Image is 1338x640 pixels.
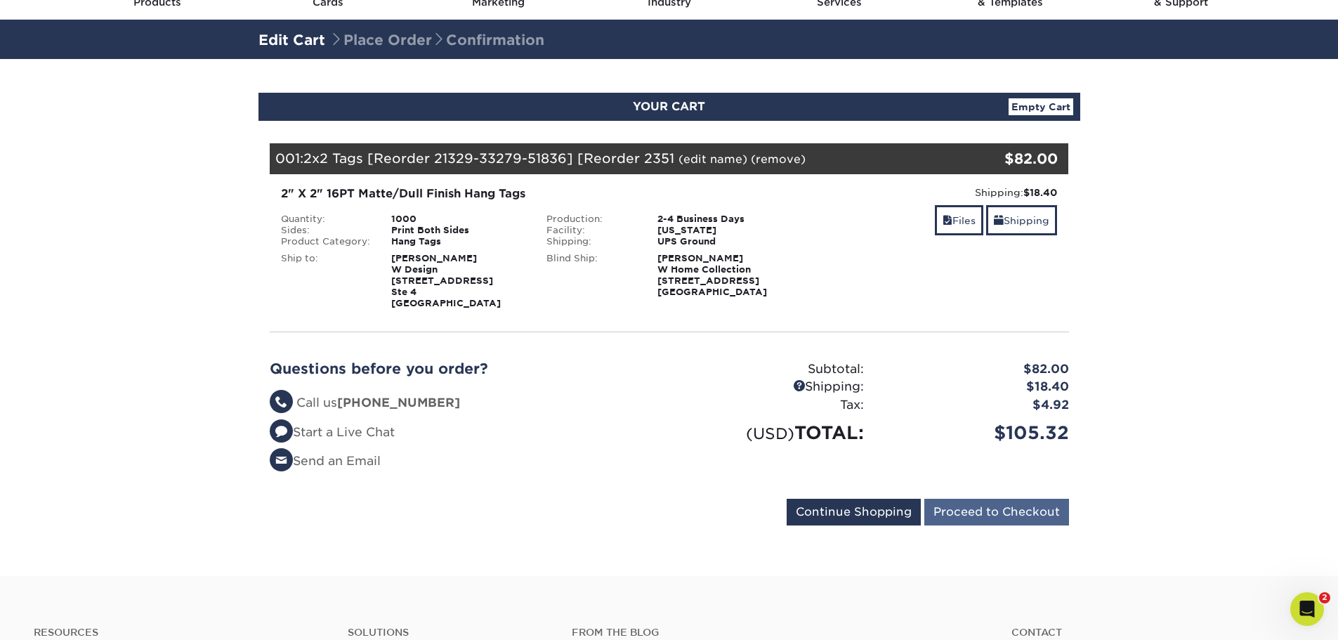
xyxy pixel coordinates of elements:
[633,100,705,113] span: YOUR CART
[1023,187,1057,198] strong: $18.40
[329,32,544,48] span: Place Order Confirmation
[270,454,381,468] a: Send an Email
[270,253,381,309] div: Ship to:
[270,425,395,439] a: Start a Live Chat
[270,143,936,174] div: 001:
[258,32,325,48] a: Edit Cart
[669,396,874,414] div: Tax:
[1319,592,1330,603] span: 2
[924,499,1069,525] input: Proceed to Checkout
[647,225,802,236] div: [US_STATE]
[536,214,647,225] div: Production:
[536,253,647,298] div: Blind Ship:
[1011,627,1304,639] a: Contact
[943,215,952,226] span: files
[936,148,1058,169] div: $82.00
[874,360,1080,379] div: $82.00
[678,152,747,166] a: (edit name)
[874,378,1080,396] div: $18.40
[270,225,381,236] div: Sides:
[813,185,1058,200] div: Shipping:
[572,627,973,639] h4: From the Blog
[657,253,767,297] strong: [PERSON_NAME] W Home Collection [STREET_ADDRESS] [GEOGRAPHIC_DATA]
[647,236,802,247] div: UPS Ground
[391,253,501,308] strong: [PERSON_NAME] W Design [STREET_ADDRESS] Ste 4 [GEOGRAPHIC_DATA]
[381,214,536,225] div: 1000
[1009,98,1073,115] a: Empty Cart
[270,214,381,225] div: Quantity:
[986,205,1057,235] a: Shipping
[669,378,874,396] div: Shipping:
[669,419,874,446] div: TOTAL:
[935,205,983,235] a: Files
[1290,592,1324,626] iframe: Intercom live chat
[874,419,1080,446] div: $105.32
[4,597,119,635] iframe: Google Customer Reviews
[270,360,659,377] h2: Questions before you order?
[787,499,921,525] input: Continue Shopping
[348,627,551,639] h4: Solutions
[751,152,806,166] a: (remove)
[270,394,659,412] li: Call us
[381,225,536,236] div: Print Both Sides
[270,236,381,247] div: Product Category:
[536,225,647,236] div: Facility:
[34,627,327,639] h4: Resources
[381,236,536,247] div: Hang Tags
[281,185,792,202] div: 2" X 2" 16PT Matte/Dull Finish Hang Tags
[303,150,674,166] span: 2x2 Tags [Reorder 21329-33279-51836] [Reorder 2351
[337,396,460,410] strong: [PHONE_NUMBER]
[536,236,647,247] div: Shipping:
[746,424,794,443] small: (USD)
[994,215,1004,226] span: shipping
[647,214,802,225] div: 2-4 Business Days
[874,396,1080,414] div: $4.92
[669,360,874,379] div: Subtotal:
